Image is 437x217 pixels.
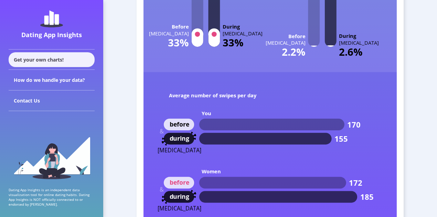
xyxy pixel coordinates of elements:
div: Dating App Insights [10,31,93,39]
text: 33% [168,36,189,50]
div: Contact Us [9,90,95,111]
p: Dating App Insights is an independent data visualization tool for online dating habits. Dating Ap... [9,187,95,207]
text: 33% [223,36,244,50]
text: before [170,178,189,186]
img: dating-app-insights-logo.5abe6921.svg [40,10,63,28]
text: You [202,110,211,117]
text: Before [172,23,189,30]
text: 155 [334,133,348,144]
div: How do we handle your data? [9,70,95,90]
text: 172 [349,177,362,188]
text: Average number of swipes per day [169,92,257,99]
text: 185 [360,192,374,202]
text: [MEDICAL_DATA] [158,147,201,154]
text: During [223,23,240,30]
text: 2.6% [339,45,363,59]
text: [MEDICAL_DATA] [158,205,201,212]
text: before [170,120,189,128]
text: [MEDICAL_DATA] [223,30,263,37]
img: sidebar_girl.91b9467e.svg [13,136,90,179]
text: [MEDICAL_DATA] [149,30,189,37]
text: Before [288,33,306,40]
div: Get your own charts! [9,52,95,67]
text: [MEDICAL_DATA] [339,39,379,46]
text: Women [202,168,221,175]
text: [MEDICAL_DATA] [266,39,306,46]
text: 170 [347,119,361,130]
text: during [170,192,190,200]
text: & [160,128,164,135]
text: & [160,186,164,193]
text: 2.2% [282,45,306,59]
text: during [170,134,190,142]
text: During [339,32,356,39]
